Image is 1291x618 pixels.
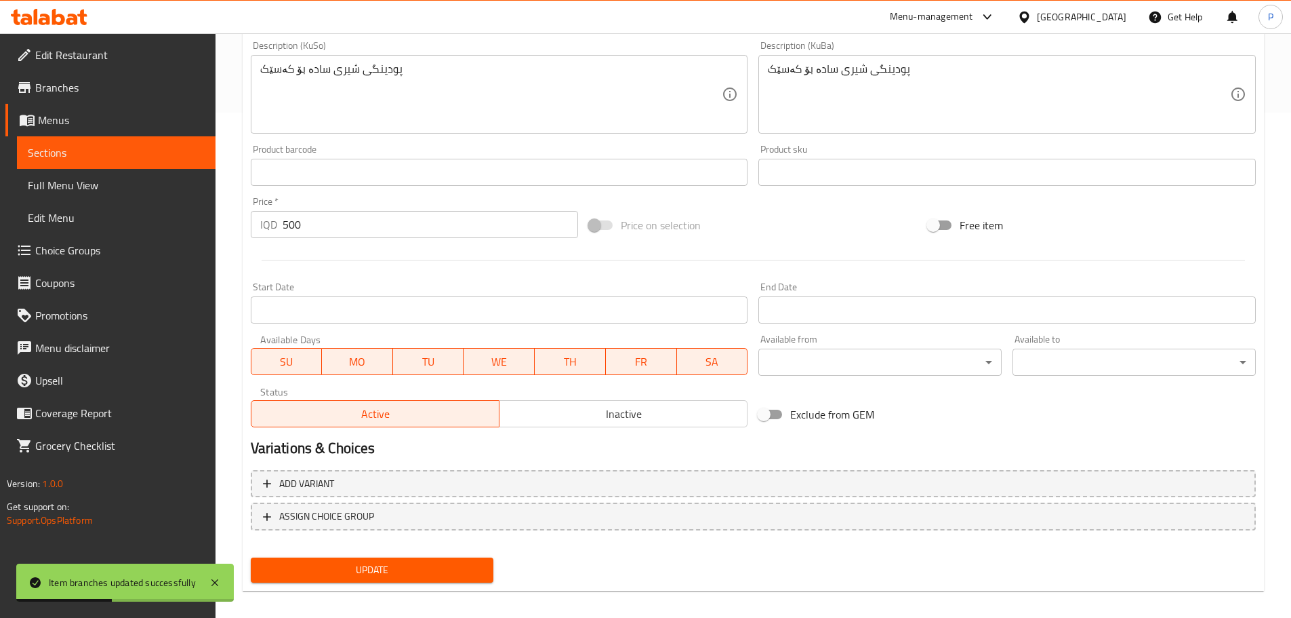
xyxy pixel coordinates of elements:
span: ASSIGN CHOICE GROUP [279,508,374,525]
input: Please enter price [283,211,579,238]
div: ​ [758,349,1002,376]
a: Branches [5,71,216,104]
textarea: پودینگی شیری سادە بۆ کەسێک [260,62,722,127]
h2: Variations & Choices [251,438,1256,459]
div: Item branches updated successfully [49,575,196,590]
span: Add variant [279,476,334,493]
a: Choice Groups [5,234,216,267]
button: Inactive [499,400,747,427]
span: SA [682,352,743,372]
span: Active [257,404,494,424]
span: FR [611,352,672,372]
input: Please enter product sku [758,159,1256,186]
span: SU [257,352,317,372]
span: MO [327,352,388,372]
button: MO [322,348,393,375]
div: [GEOGRAPHIC_DATA] [1037,9,1126,24]
span: Branches [35,79,205,96]
span: WE [469,352,529,372]
a: Coupons [5,267,216,299]
span: Promotions [35,307,205,324]
button: FR [606,348,677,375]
span: Price on selection [621,217,701,233]
a: Grocery Checklist [5,429,216,462]
span: 1.0.0 [42,475,63,493]
a: Promotions [5,299,216,332]
span: Version: [7,475,40,493]
button: TU [393,348,464,375]
div: Menu-management [890,9,973,25]
span: Upsell [35,372,205,389]
span: Grocery Checklist [35,438,205,454]
button: Update [251,558,494,583]
button: Add variant [251,470,1256,498]
p: IQD [260,216,277,233]
span: TH [540,352,600,372]
span: Get support on: [7,498,69,516]
button: WE [464,348,535,375]
button: SA [677,348,748,375]
span: Update [262,562,483,579]
span: Menu disclaimer [35,340,205,356]
span: TU [398,352,459,372]
span: Coverage Report [35,405,205,421]
a: Support.OpsPlatform [7,511,93,529]
span: Inactive [505,404,742,424]
button: TH [535,348,606,375]
a: Menu disclaimer [5,332,216,364]
span: Coupons [35,275,205,291]
a: Edit Restaurant [5,39,216,71]
button: ASSIGN CHOICE GROUP [251,503,1256,530]
div: ​ [1012,349,1256,376]
a: Sections [17,136,216,169]
span: P [1268,9,1273,24]
a: Coverage Report [5,397,216,429]
a: Upsell [5,364,216,397]
span: Edit Restaurant [35,47,205,63]
button: SU [251,348,323,375]
button: Active [251,400,499,427]
a: Menus [5,104,216,136]
span: Full Menu View [28,177,205,193]
span: Sections [28,144,205,161]
textarea: پودینگی شیری سادە بۆ کەسێک [768,62,1230,127]
span: Exclude from GEM [790,406,874,423]
a: Full Menu View [17,169,216,201]
span: Edit Menu [28,210,205,226]
span: Free item [960,217,1003,233]
input: Please enter product barcode [251,159,748,186]
span: Menus [38,112,205,128]
span: Choice Groups [35,242,205,258]
a: Edit Menu [17,201,216,234]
